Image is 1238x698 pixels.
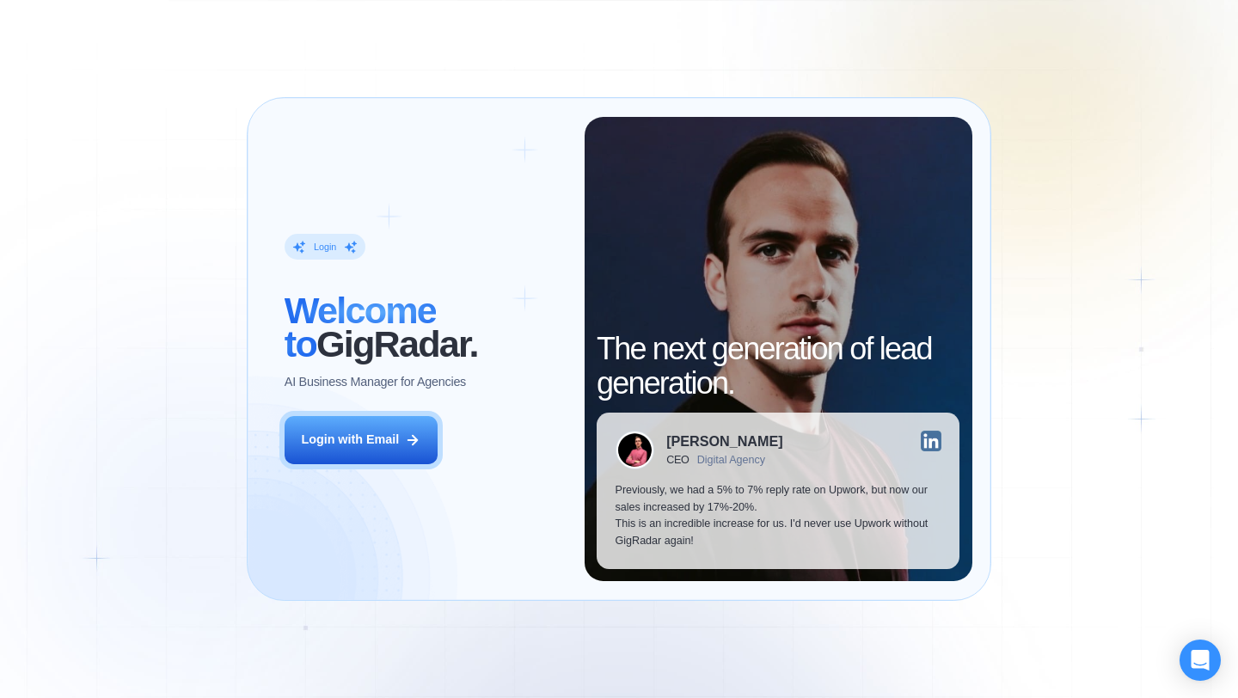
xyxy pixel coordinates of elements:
[285,290,436,365] span: Welcome to
[285,416,438,464] button: Login with Email
[301,432,399,449] div: Login with Email
[666,454,689,466] div: CEO
[597,332,959,400] h2: The next generation of lead generation.
[666,434,782,448] div: [PERSON_NAME]
[285,374,466,391] p: AI Business Manager for Agencies
[285,294,566,362] h2: ‍ GigRadar.
[697,454,765,466] div: Digital Agency
[616,482,941,550] p: Previously, we had a 5% to 7% reply rate on Upwork, but now our sales increased by 17%-20%. This ...
[1180,640,1221,681] div: Open Intercom Messenger
[314,241,336,253] div: Login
